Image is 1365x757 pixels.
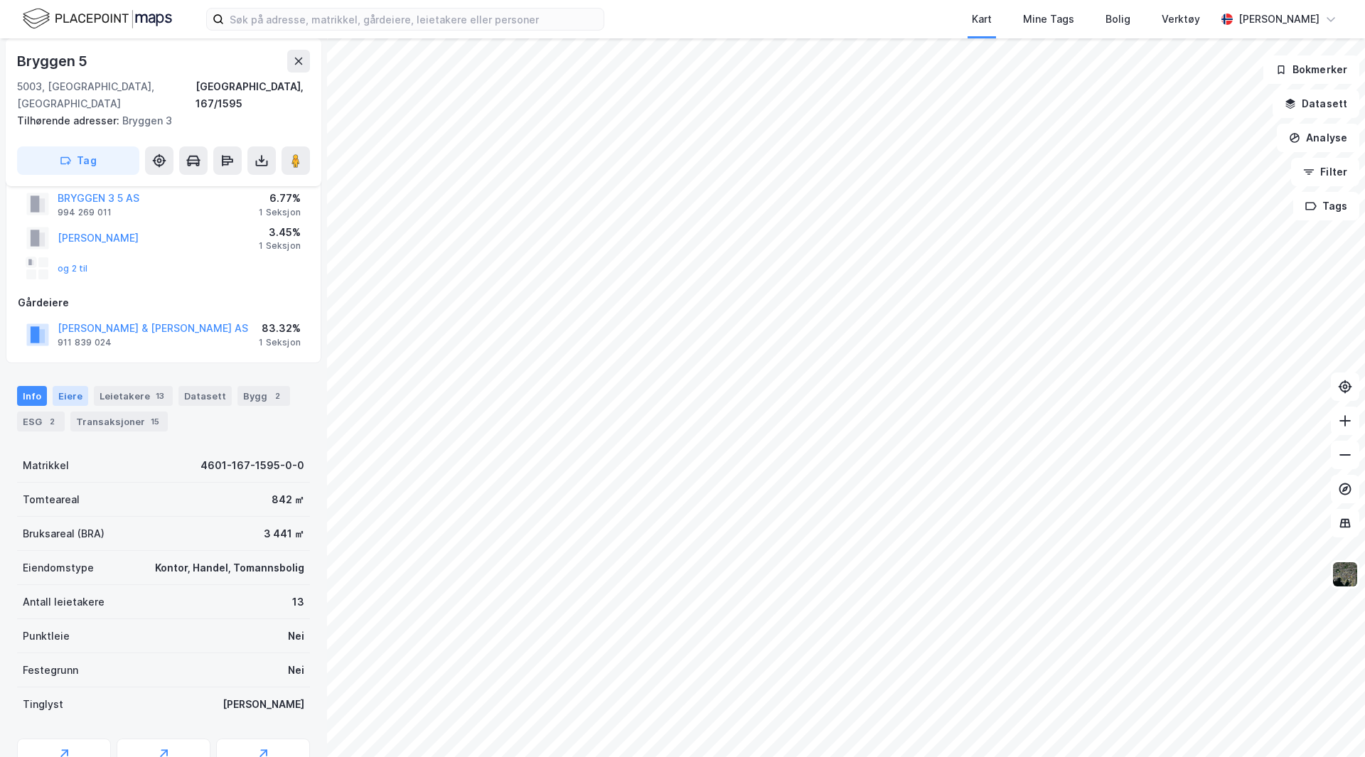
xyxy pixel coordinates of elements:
[178,386,232,406] div: Datasett
[148,414,162,429] div: 15
[1023,11,1074,28] div: Mine Tags
[23,457,69,474] div: Matrikkel
[18,294,309,311] div: Gårdeiere
[272,491,304,508] div: 842 ㎡
[17,112,299,129] div: Bryggen 3
[270,389,284,403] div: 2
[259,190,301,207] div: 6.77%
[259,337,301,348] div: 1 Seksjon
[17,114,122,127] span: Tilhørende adresser:
[292,594,304,611] div: 13
[223,696,304,713] div: [PERSON_NAME]
[972,11,992,28] div: Kart
[17,146,139,175] button: Tag
[23,559,94,576] div: Eiendomstype
[17,412,65,431] div: ESG
[58,337,112,348] div: 911 839 024
[196,78,310,112] div: [GEOGRAPHIC_DATA], 167/1595
[259,207,301,218] div: 1 Seksjon
[23,491,80,508] div: Tomteareal
[1293,192,1359,220] button: Tags
[288,662,304,679] div: Nei
[1294,689,1365,757] div: Kontrollprogram for chat
[23,594,105,611] div: Antall leietakere
[1294,689,1365,757] iframe: Chat Widget
[224,9,604,30] input: Søk på adresse, matrikkel, gårdeiere, leietakere eller personer
[153,389,167,403] div: 13
[288,628,304,645] div: Nei
[264,525,304,542] div: 3 441 ㎡
[1162,11,1200,28] div: Verktøy
[17,50,90,73] div: Bryggen 5
[259,224,301,241] div: 3.45%
[17,78,196,112] div: 5003, [GEOGRAPHIC_DATA], [GEOGRAPHIC_DATA]
[155,559,304,576] div: Kontor, Handel, Tomannsbolig
[45,414,59,429] div: 2
[23,696,63,713] div: Tinglyst
[70,412,168,431] div: Transaksjoner
[1106,11,1130,28] div: Bolig
[23,6,172,31] img: logo.f888ab2527a4732fd821a326f86c7f29.svg
[200,457,304,474] div: 4601-167-1595-0-0
[1291,158,1359,186] button: Filter
[53,386,88,406] div: Eiere
[23,628,70,645] div: Punktleie
[1332,561,1359,588] img: 9k=
[1238,11,1319,28] div: [PERSON_NAME]
[1273,90,1359,118] button: Datasett
[94,386,173,406] div: Leietakere
[1277,124,1359,152] button: Analyse
[58,207,112,218] div: 994 269 011
[1263,55,1359,84] button: Bokmerker
[259,320,301,337] div: 83.32%
[237,386,290,406] div: Bygg
[259,240,301,252] div: 1 Seksjon
[23,662,78,679] div: Festegrunn
[17,386,47,406] div: Info
[23,525,105,542] div: Bruksareal (BRA)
